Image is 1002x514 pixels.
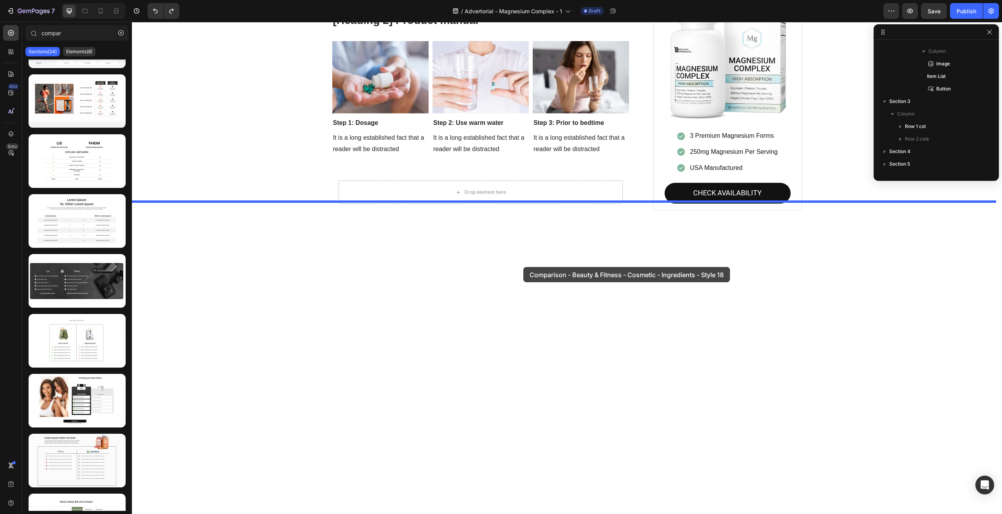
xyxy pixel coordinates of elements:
span: Advertorial - Magnesium Complex - 1 [465,7,562,15]
span: Draft [589,7,600,14]
span: Section 5 [889,160,910,168]
div: Publish [957,7,976,15]
span: Item List [927,72,946,80]
p: Elements(8) [66,49,92,55]
span: Row 1 col [905,123,926,130]
span: / [461,7,463,15]
span: Row 2 cols [905,135,929,143]
button: Save [921,3,947,19]
p: Sections(24) [29,49,57,55]
span: Section 3 [889,97,910,105]
span: Image [936,60,950,68]
button: Publish [950,3,983,19]
span: Column [928,47,946,55]
button: 7 [3,3,58,19]
span: Section 4 [889,148,910,155]
input: Search Sections & Elements [25,25,129,41]
div: 450 [7,83,19,90]
div: Undo/Redo [148,3,179,19]
iframe: Design area [132,22,1002,514]
p: 7 [51,6,55,16]
span: Column [897,110,914,118]
span: Button [936,85,951,93]
div: Beta [6,143,19,150]
span: Save [928,8,941,14]
div: Open Intercom Messenger [975,476,994,494]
